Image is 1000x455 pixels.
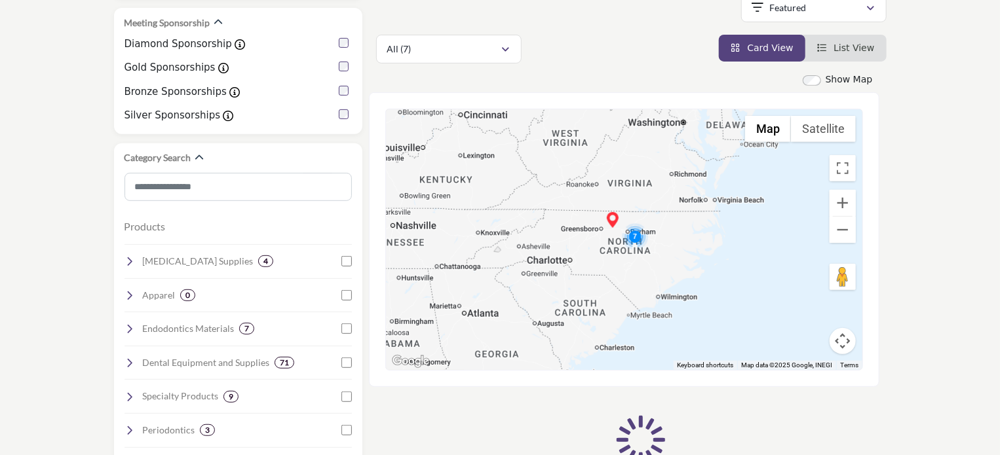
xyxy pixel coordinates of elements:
[830,264,856,290] button: Drag Pegman onto the map to open Street View
[826,73,873,86] label: Show Map
[389,353,433,370] img: Google
[185,291,190,300] b: 0
[263,257,268,266] b: 4
[341,425,352,435] input: Select Periodontics checkbox
[200,424,215,436] div: 3 Results For Periodontics
[125,108,221,123] label: Silver Sponsorships
[339,62,349,71] input: Gold Sponsorships checkbox
[805,35,887,62] li: List View
[244,324,249,333] b: 7
[125,37,232,52] label: Diamond Sponsorship
[341,357,352,368] input: Select Dental Equipment and Supplies checkbox
[605,212,621,228] div: The Peterson Agency (HQ)
[125,60,216,75] label: Gold Sponsorships
[817,43,875,53] a: View List
[741,361,832,369] span: Map data ©2025 Google, INEGI
[830,190,856,216] button: Zoom in
[223,391,239,403] div: 9 Results For Specialty Products
[229,392,233,401] b: 9
[341,323,352,334] input: Select Endodontics Materials checkbox
[731,43,794,53] a: View Card
[834,43,874,53] span: List View
[719,35,805,62] li: Card View
[747,43,793,53] span: Card View
[622,223,648,249] div: Cluster of 7 locations (3 HQ, 4 Branches) Click to view companies
[830,217,856,243] button: Zoom out
[791,116,856,142] button: Show satellite imagery
[389,353,433,370] a: Open this area in Google Maps (opens a new window)
[142,255,253,268] h4: Oral Surgery Supplies: Instruments and materials for surgical procedures, extractions, and bone g...
[275,357,294,369] div: 71 Results For Dental Equipment and Supplies
[339,38,349,48] input: Diamond Sponsorship checkbox
[125,16,210,29] h2: Meeting Sponsorship
[745,116,791,142] button: Show street map
[142,322,234,335] h4: Endodontics Materials: Supplies for root canal treatments, including sealers, files, and obturati...
[830,155,856,181] button: Toggle fullscreen view
[840,361,858,369] a: Terms (opens in new tab)
[125,219,166,234] button: Products
[341,290,352,300] input: Select Apparel checkbox
[830,328,856,354] button: Map camera controls
[341,256,352,266] input: Select Oral Surgery Supplies checkbox
[258,255,273,267] div: 4 Results For Oral Surgery Supplies
[387,43,412,56] p: All (7)
[280,358,289,367] b: 71
[376,35,522,64] button: All (7)
[239,323,254,335] div: 7 Results For Endodontics Materials
[205,426,210,435] b: 3
[339,109,349,119] input: Silver Sponsorships checkbox
[142,424,195,437] h4: Periodontics: Products for gum health, including scalers, regenerative materials, and treatment s...
[339,86,349,96] input: Bronze Sponsorships checkbox
[125,151,191,164] h2: Category Search
[142,356,269,369] h4: Dental Equipment and Supplies: Essential dental chairs, lights, suction devices, and other clinic...
[769,1,806,14] p: Featured
[142,390,218,403] h4: Specialty Products: Unique or advanced dental products tailored to specific needs and treatments.
[180,289,195,301] div: 0 Results For Apparel
[125,173,352,201] input: Search Category
[142,289,175,302] h4: Apparel: Clothing and uniforms for dental professionals.
[341,391,352,402] input: Select Specialty Products checkbox
[125,84,227,100] label: Bronze Sponsorships
[677,361,733,370] button: Keyboard shortcuts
